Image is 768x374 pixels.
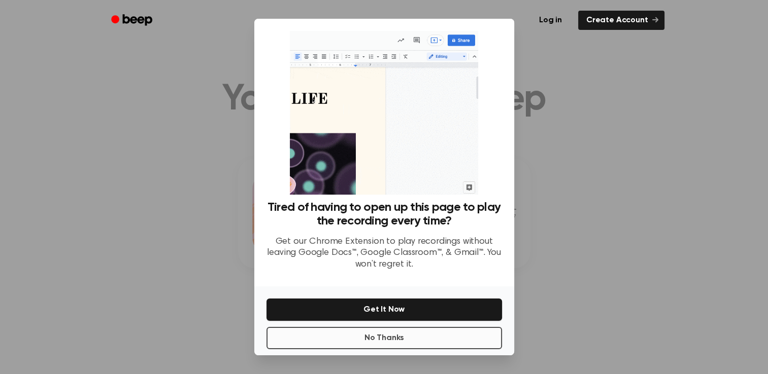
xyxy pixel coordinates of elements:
[529,9,572,32] a: Log in
[578,11,664,30] a: Create Account
[266,298,502,321] button: Get It Now
[266,201,502,228] h3: Tired of having to open up this page to play the recording every time?
[290,31,478,195] img: Beep extension in action
[266,236,502,271] p: Get our Chrome Extension to play recordings without leaving Google Docs™, Google Classroom™, & Gm...
[266,327,502,349] button: No Thanks
[104,11,161,30] a: Beep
